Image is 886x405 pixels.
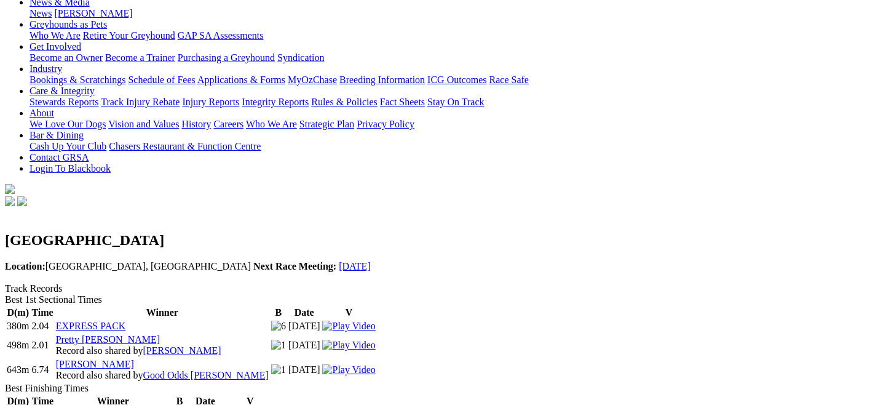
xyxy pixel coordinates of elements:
[271,364,286,375] img: 1
[5,261,251,271] span: [GEOGRAPHIC_DATA], [GEOGRAPHIC_DATA]
[30,163,111,174] a: Login To Blackbook
[30,141,106,151] a: Cash Up Your Club
[30,141,881,152] div: Bar & Dining
[30,52,881,63] div: Get Involved
[30,41,81,52] a: Get Involved
[30,97,881,108] div: Care & Integrity
[30,8,881,19] div: News & Media
[5,184,15,194] img: logo-grsa-white.png
[5,196,15,206] img: facebook.svg
[30,63,62,74] a: Industry
[30,130,84,140] a: Bar & Dining
[5,283,881,294] div: Track Records
[143,370,268,380] a: Good Odds [PERSON_NAME]
[181,119,211,129] a: History
[182,97,239,107] a: Injury Reports
[178,30,264,41] a: GAP SA Assessments
[6,307,30,319] th: D(m)
[30,74,881,86] div: Industry
[489,74,528,85] a: Race Safe
[56,370,269,380] span: Record also shared by
[288,74,337,85] a: MyOzChase
[246,119,297,129] a: Who We Are
[30,119,106,129] a: We Love Our Dogs
[30,86,95,96] a: Care & Integrity
[6,358,30,382] td: 643m
[277,52,324,63] a: Syndication
[5,294,881,305] div: Best 1st Sectional Times
[322,364,375,375] a: View replay
[56,334,160,345] a: Pretty [PERSON_NAME]
[30,108,54,118] a: About
[128,74,195,85] a: Schedule of Fees
[288,321,320,331] text: [DATE]
[30,52,103,63] a: Become an Owner
[5,261,45,271] b: Location:
[17,196,27,206] img: twitter.svg
[288,307,321,319] th: Date
[322,340,375,350] a: View replay
[55,307,269,319] th: Winner
[253,261,336,271] b: Next Race Meeting:
[56,359,134,369] a: [PERSON_NAME]
[5,232,881,249] h2: [GEOGRAPHIC_DATA]
[83,30,175,41] a: Retire Your Greyhound
[380,97,425,107] a: Fact Sheets
[178,52,275,63] a: Purchasing a Greyhound
[322,364,375,375] img: Play Video
[339,261,371,271] a: [DATE]
[322,340,375,351] img: Play Video
[31,364,49,375] text: 6.74
[30,97,98,107] a: Stewards Reports
[322,321,375,332] img: Play Video
[30,8,52,18] a: News
[105,52,175,63] a: Become a Trainer
[427,97,484,107] a: Stay On Track
[30,119,881,130] div: About
[339,74,425,85] a: Breeding Information
[311,97,378,107] a: Rules & Policies
[288,364,320,375] text: [DATE]
[30,30,81,41] a: Who We Are
[30,152,89,162] a: Contact GRSA
[30,74,125,85] a: Bookings & Scratchings
[5,383,881,394] div: Best Finishing Times
[30,19,107,30] a: Greyhounds as Pets
[109,141,261,151] a: Chasers Restaurant & Function Centre
[322,307,376,319] th: V
[322,321,375,331] a: View replay
[54,8,132,18] a: [PERSON_NAME]
[30,30,881,41] div: Greyhounds as Pets
[288,340,320,350] text: [DATE]
[271,307,287,319] th: B
[271,321,286,332] img: 6
[357,119,414,129] a: Privacy Policy
[271,340,286,351] img: 1
[31,307,53,319] th: Time
[56,321,126,331] a: EXPRESS PACK
[31,340,49,350] text: 2.01
[31,321,49,331] text: 2.04
[6,334,30,357] td: 498m
[56,345,221,356] span: Record also shared by
[427,74,486,85] a: ICG Outcomes
[213,119,243,129] a: Careers
[143,345,221,356] a: [PERSON_NAME]
[242,97,309,107] a: Integrity Reports
[6,320,30,332] td: 380m
[101,97,180,107] a: Track Injury Rebate
[108,119,179,129] a: Vision and Values
[299,119,354,129] a: Strategic Plan
[197,74,285,85] a: Applications & Forms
